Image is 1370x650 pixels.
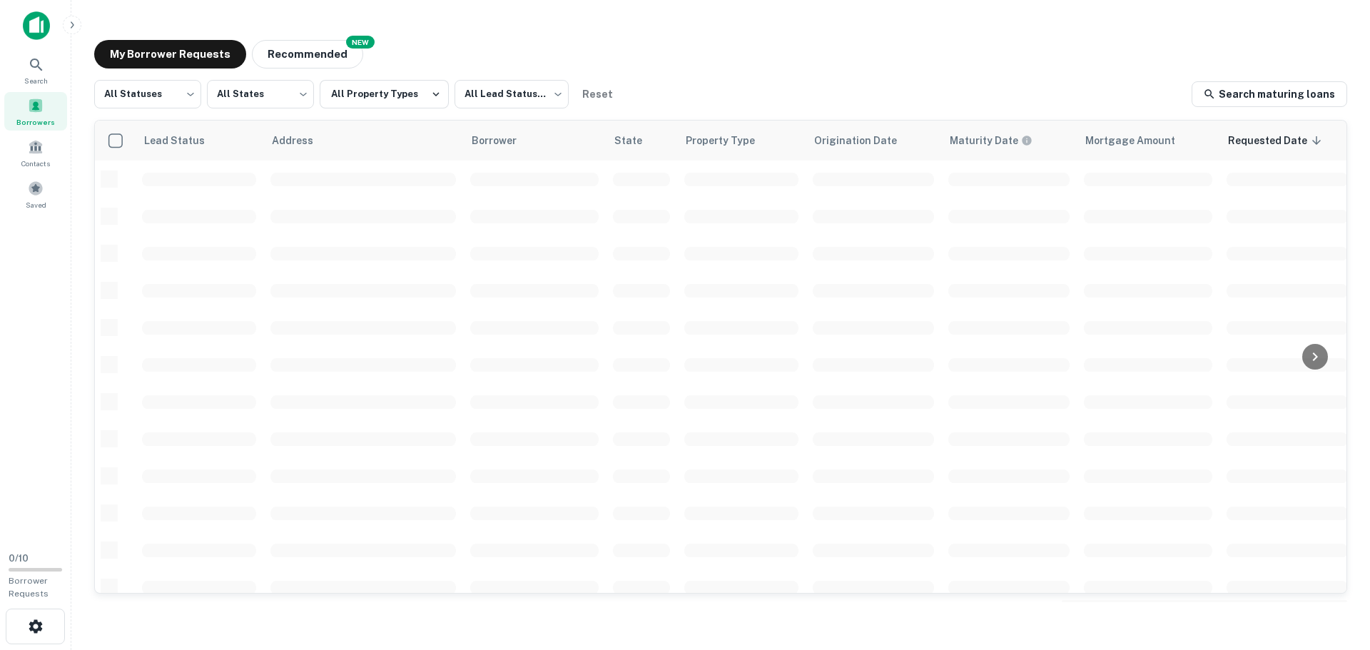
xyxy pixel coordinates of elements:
[1299,490,1370,559] iframe: Chat Widget
[1085,132,1194,149] span: Mortgage Amount
[1219,121,1355,161] th: Requested Date
[950,133,1051,148] span: Maturity dates displayed may be estimated. Please contact the lender for the most accurate maturi...
[207,76,314,113] div: All States
[346,36,375,49] div: NEW
[806,121,941,161] th: Origination Date
[9,576,49,599] span: Borrower Requests
[94,76,201,113] div: All Statuses
[135,121,263,161] th: Lead Status
[94,40,246,68] button: My Borrower Requests
[455,76,569,113] div: All Lead Statuses
[614,132,661,149] span: State
[606,121,677,161] th: State
[272,132,332,149] span: Address
[814,132,915,149] span: Origination Date
[21,158,50,169] span: Contacts
[4,51,67,89] a: Search
[1228,132,1326,149] span: Requested Date
[252,40,363,68] button: Recommended
[4,92,67,131] a: Borrowers
[950,133,1032,148] div: Maturity dates displayed may be estimated. Please contact the lender for the most accurate maturi...
[472,132,535,149] span: Borrower
[320,80,449,108] button: All Property Types
[26,199,46,210] span: Saved
[143,132,223,149] span: Lead Status
[16,116,55,128] span: Borrowers
[9,553,29,564] span: 0 / 10
[677,121,806,161] th: Property Type
[24,75,48,86] span: Search
[4,175,67,213] a: Saved
[950,133,1018,148] h6: Maturity Date
[574,80,620,108] button: Reset
[463,121,606,161] th: Borrower
[686,132,773,149] span: Property Type
[941,121,1077,161] th: Maturity dates displayed may be estimated. Please contact the lender for the most accurate maturi...
[263,121,463,161] th: Address
[1077,121,1219,161] th: Mortgage Amount
[1192,81,1347,107] a: Search maturing loans
[4,133,67,172] a: Contacts
[23,11,50,40] img: capitalize-icon.png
